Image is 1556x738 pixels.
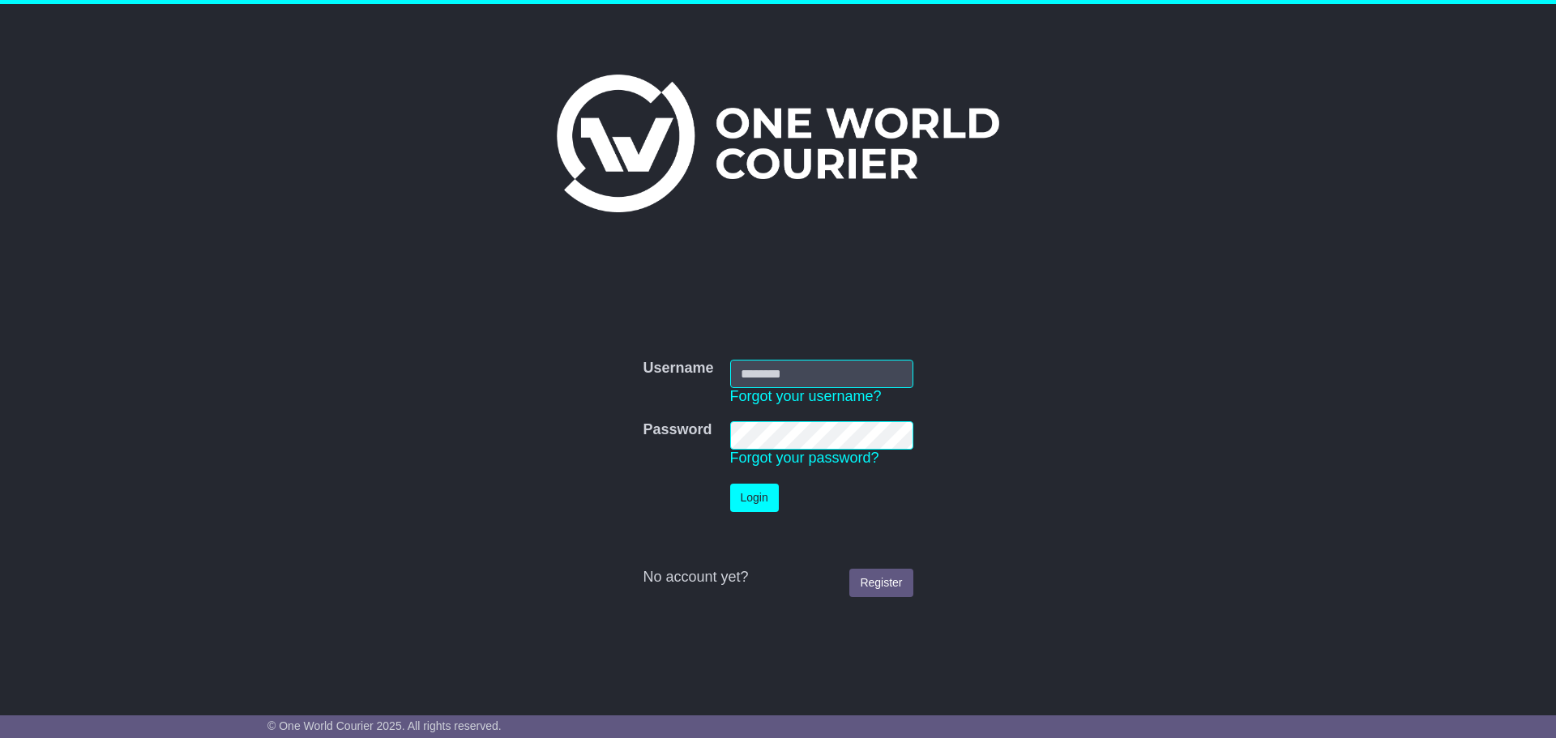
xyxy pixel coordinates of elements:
a: Forgot your password? [730,450,879,466]
label: Username [643,360,713,378]
img: One World [557,75,999,212]
div: No account yet? [643,569,913,587]
button: Login [730,484,779,512]
span: © One World Courier 2025. All rights reserved. [267,719,502,732]
a: Forgot your username? [730,388,882,404]
label: Password [643,421,712,439]
a: Register [849,569,913,597]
